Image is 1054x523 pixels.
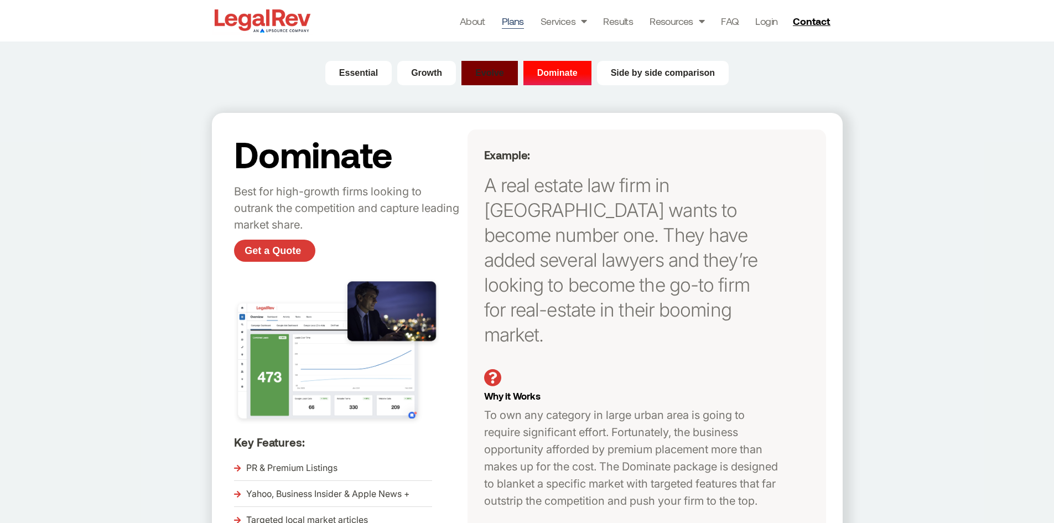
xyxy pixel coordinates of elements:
span: Side by side comparison [611,66,715,80]
p: Best for high-growth firms looking to outrank the competition and capture leading market share. [234,184,462,234]
span: PR & Premium Listings [243,460,338,477]
span: Growth [411,66,442,80]
span: Essential [339,66,378,80]
h2: Dominate [234,135,462,173]
a: Plans [502,13,524,29]
span: Get a Quote [245,246,301,256]
span: Why it Works [484,390,541,401]
span: Contact [793,16,830,26]
a: Get a Quote [234,240,315,262]
a: FAQ [721,13,739,29]
a: Results [603,13,633,29]
h5: Key Features: [234,436,462,449]
h5: Example: [484,148,776,162]
nav: Menu [460,13,778,29]
span: Dominate [537,66,578,80]
a: Resources [650,13,704,29]
a: Services [541,13,587,29]
p: To own any category in large urban area is going to require significant effort. Fortunately, the ... [484,407,782,510]
a: Contact [788,12,837,30]
span: Yahoo, Business Insider & Apple News + [243,486,409,503]
p: A real estate law firm in [GEOGRAPHIC_DATA] wants to become number one. They have added several l... [484,173,776,347]
span: Evolve [475,66,504,80]
a: About [460,13,485,29]
a: Login [755,13,777,29]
